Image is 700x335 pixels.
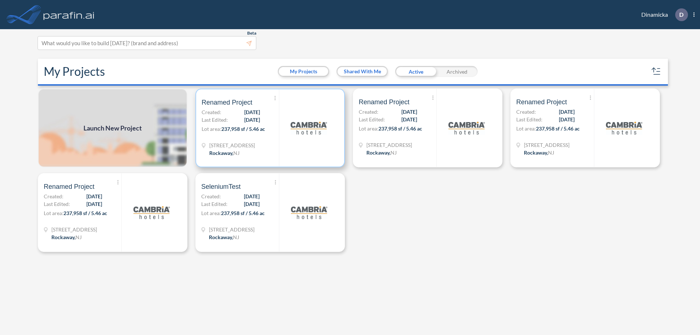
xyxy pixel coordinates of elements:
div: Rockaway, NJ [524,149,554,156]
span: NJ [233,234,239,240]
span: Last Edited: [202,116,228,124]
div: Archived [436,66,478,77]
div: Rockaway, NJ [366,149,397,156]
span: [DATE] [86,192,102,200]
div: Dinamicka [630,8,695,21]
span: [DATE] [401,116,417,123]
span: Rockaway , [524,149,548,156]
span: [DATE] [559,116,575,123]
span: Lot area: [202,126,221,132]
span: Created: [201,192,221,200]
span: 321 Mt Hope Ave [209,141,255,149]
div: Rockaway, NJ [209,233,239,241]
span: NJ [390,149,397,156]
span: [DATE] [244,200,260,208]
span: Rockaway , [366,149,390,156]
span: 321 Mt Hope Ave [51,226,97,233]
span: Renamed Project [44,182,94,191]
img: add [38,89,187,167]
span: Renamed Project [516,98,567,106]
span: Rockaway , [209,234,233,240]
span: Last Edited: [359,116,385,123]
span: 237,958 sf / 5.46 ac [221,126,265,132]
span: 321 Mt Hope Ave [209,226,254,233]
span: NJ [548,149,554,156]
span: Created: [516,108,536,116]
span: Lot area: [516,125,536,132]
span: Created: [44,192,63,200]
span: 321 Mt Hope Ave [524,141,569,149]
span: Last Edited: [44,200,70,208]
span: 237,958 sf / 5.46 ac [63,210,107,216]
div: Rockaway, NJ [209,149,240,157]
span: [DATE] [244,192,260,200]
button: My Projects [279,67,328,76]
img: logo [42,7,96,22]
div: Active [395,66,436,77]
img: logo [133,194,170,231]
button: sort [650,66,662,77]
span: 237,958 sf / 5.46 ac [536,125,580,132]
span: [DATE] [401,108,417,116]
img: logo [291,110,327,146]
span: Last Edited: [516,116,542,123]
span: [DATE] [244,116,260,124]
button: Shared With Me [338,67,387,76]
span: [DATE] [86,200,102,208]
a: Launch New Project [38,89,187,167]
span: Created: [359,108,378,116]
span: Lot area: [201,210,221,216]
span: Beta [247,30,256,36]
span: NJ [75,234,82,240]
span: Lot area: [359,125,378,132]
span: Launch New Project [83,123,142,133]
span: SeleniumTest [201,182,241,191]
span: 237,958 sf / 5.46 ac [221,210,265,216]
img: logo [291,194,327,231]
span: 237,958 sf / 5.46 ac [378,125,422,132]
span: Created: [202,108,221,116]
span: Renamed Project [202,98,252,107]
h2: My Projects [44,65,105,78]
div: Rockaway, NJ [51,233,82,241]
span: Lot area: [44,210,63,216]
span: NJ [233,150,240,156]
img: logo [606,110,642,146]
span: Last Edited: [201,200,227,208]
span: 321 Mt Hope Ave [366,141,412,149]
img: logo [448,110,485,146]
span: Rockaway , [51,234,75,240]
p: D [679,11,684,18]
span: Renamed Project [359,98,409,106]
span: [DATE] [559,108,575,116]
span: Rockaway , [209,150,233,156]
span: [DATE] [244,108,260,116]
